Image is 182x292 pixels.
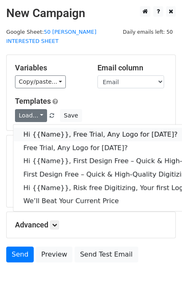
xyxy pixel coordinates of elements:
[36,247,72,262] a: Preview
[15,109,47,122] a: Load...
[15,97,51,105] a: Templates
[15,75,66,88] a: Copy/paste...
[75,247,138,262] a: Send Test Email
[6,29,96,45] small: Google Sheet:
[6,247,34,262] a: Send
[15,63,85,72] h5: Variables
[15,220,167,230] h5: Advanced
[120,27,176,37] span: Daily emails left: 50
[120,29,176,35] a: Daily emails left: 50
[6,6,176,20] h2: New Campaign
[6,29,96,45] a: 50 [PERSON_NAME] INTERESTED SHEET
[60,109,82,122] button: Save
[97,63,167,72] h5: Email column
